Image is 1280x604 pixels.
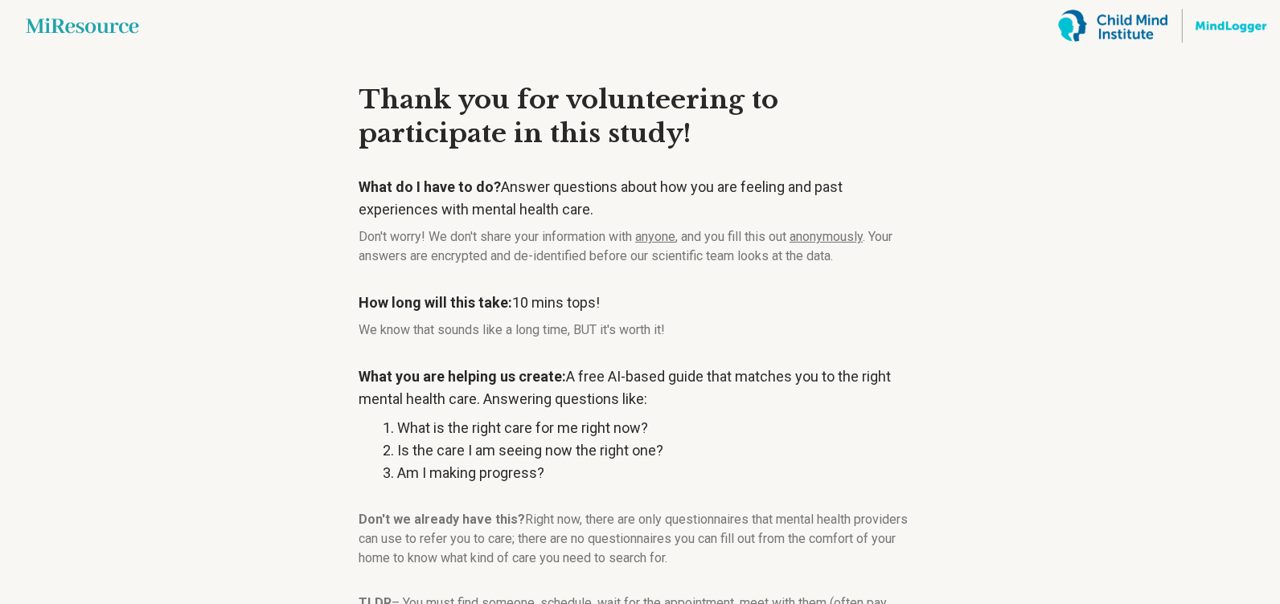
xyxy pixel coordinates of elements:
[359,178,501,195] strong: What do I have to do?
[397,417,921,439] li: What is the right care for me right now?
[790,229,863,244] span: anonymously
[359,294,512,311] strong: How long will this take:
[359,512,525,527] strong: Don't we already have this?
[359,84,921,150] h3: Thank you for volunteering to participate in this study!
[359,320,921,340] p: We know that sounds like a long time, BUT it's worth it!
[359,510,921,568] p: Right now, there are only questionnaires that mental health providers can use to refer you to car...
[359,176,921,221] p: Answer questions about how you are feeling and past experiences with mental health care.
[359,292,921,314] p: 10 mins tops!
[635,229,675,244] span: anyone
[359,227,921,266] p: Don't worry! We don't share your information with , and you fill this out . Your answers are encr...
[397,439,921,462] li: Is the care I am seeing now the right one?
[359,368,566,385] strong: What you are helping us create:
[359,365,921,410] p: A free AI-based guide that matches you to the right mental health care. Answering questions like:
[397,462,921,484] li: Am I making progress?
